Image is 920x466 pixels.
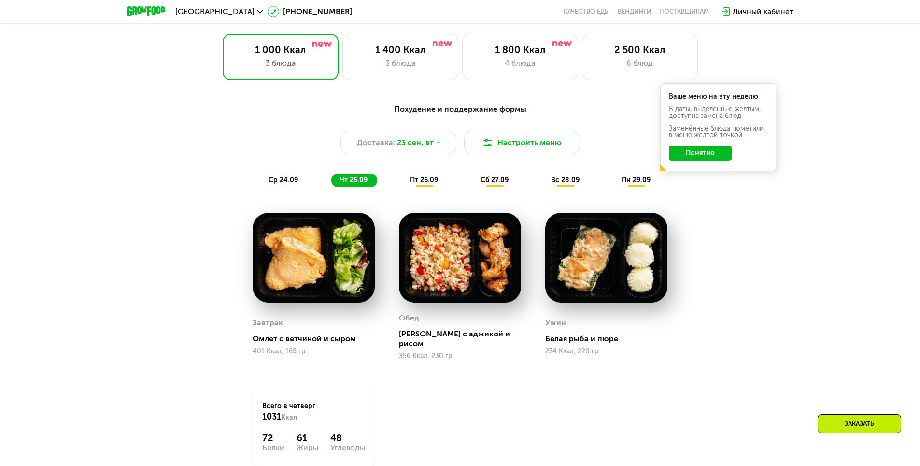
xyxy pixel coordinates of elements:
[399,311,419,325] div: Обед
[297,432,318,444] div: 61
[281,413,297,422] span: Ккал
[464,131,580,154] button: Настроить меню
[622,176,651,184] span: пн 29.09
[268,6,352,17] a: [PHONE_NUMBER]
[262,401,365,422] div: Всего в четверг
[357,137,395,148] span: Доставка:
[669,106,767,119] div: В даты, выделенные желтым, доступна замена блюд.
[353,58,448,69] div: 3 блюда
[253,348,375,355] div: 401 Ккал, 165 гр
[253,316,283,330] div: Завтрак
[397,137,434,148] span: 23 сен, вт
[262,411,281,422] span: 1031
[262,444,284,451] div: Белки
[330,432,365,444] div: 48
[733,6,793,17] div: Личный кабинет
[481,176,509,184] span: сб 27.09
[659,8,709,15] div: поставщикам
[472,44,568,56] div: 1 800 Ккал
[410,176,438,184] span: пт 26.09
[175,8,255,15] span: [GEOGRAPHIC_DATA]
[269,176,298,184] span: ср 24.09
[233,58,328,69] div: 3 блюда
[545,316,566,330] div: Ужин
[592,44,688,56] div: 2 500 Ккал
[472,58,568,69] div: 4 блюда
[564,8,610,15] a: Качество еды
[340,176,368,184] span: чт 25.09
[174,103,746,116] div: Похудение и поддержание формы
[669,93,767,100] div: Ваше меню на эту неделю
[818,414,901,433] div: Заказать
[253,334,382,344] div: Омлет с ветчиной и сыром
[233,44,328,56] div: 1 000 Ккал
[545,334,675,344] div: Белая рыба и пюре
[551,176,580,184] span: вс 28.09
[618,8,651,15] a: Вендинги
[297,444,318,451] div: Жиры
[262,432,284,444] div: 72
[399,329,529,349] div: [PERSON_NAME] с аджикой и рисом
[669,146,732,161] button: Понятно
[592,58,688,69] div: 6 блюд
[545,348,667,355] div: 274 Ккал, 220 гр
[669,125,767,139] div: Заменённые блюда пометили в меню жёлтой точкой.
[353,44,448,56] div: 1 400 Ккал
[330,444,365,451] div: Углеводы
[399,352,521,360] div: 356 Ккал, 230 гр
